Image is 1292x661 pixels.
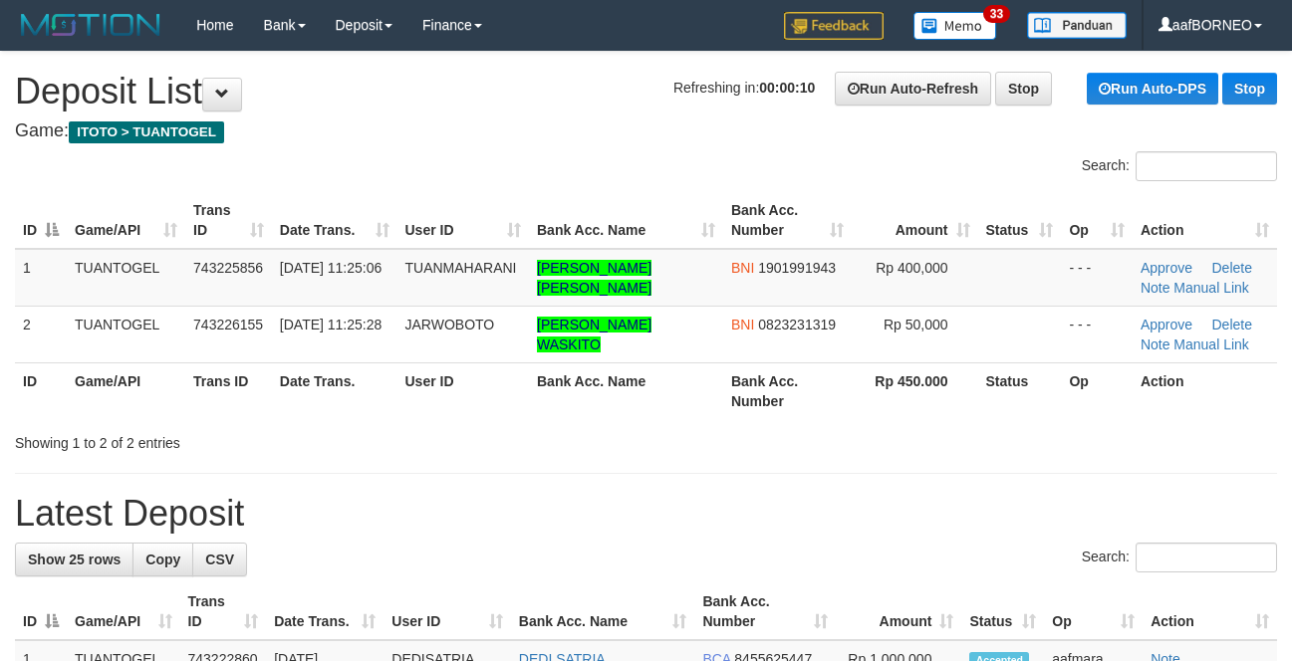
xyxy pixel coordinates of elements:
[1173,336,1249,352] a: Manual Link
[1082,151,1277,181] label: Search:
[15,10,166,40] img: MOTION_logo.png
[1141,336,1170,352] a: Note
[1141,260,1192,276] a: Approve
[1222,73,1277,105] a: Stop
[784,12,884,40] img: Feedback.jpg
[205,551,234,567] span: CSV
[723,192,852,249] th: Bank Acc. Number: activate to sort column ascending
[836,583,962,640] th: Amount: activate to sort column ascending
[1211,317,1251,332] a: Delete
[397,192,530,249] th: User ID: activate to sort column ascending
[397,362,530,419] th: User ID
[961,583,1044,640] th: Status: activate to sort column ascending
[1061,192,1132,249] th: Op: activate to sort column ascending
[1061,306,1132,362] td: - - -
[1173,280,1249,296] a: Manual Link
[673,80,815,96] span: Refreshing in:
[193,260,263,276] span: 743225856
[69,121,224,143] span: ITOTO > TUANTOGEL
[266,583,384,640] th: Date Trans.: activate to sort column ascending
[185,362,272,419] th: Trans ID
[511,583,695,640] th: Bank Acc. Name: activate to sort column ascending
[1061,249,1132,307] td: - - -
[852,192,977,249] th: Amount: activate to sort column ascending
[1061,362,1132,419] th: Op
[1141,280,1170,296] a: Note
[28,551,121,567] span: Show 25 rows
[529,362,723,419] th: Bank Acc. Name
[995,72,1052,106] a: Stop
[67,249,185,307] td: TUANTOGEL
[1087,73,1218,105] a: Run Auto-DPS
[759,80,815,96] strong: 00:00:10
[1136,151,1277,181] input: Search:
[852,362,977,419] th: Rp 450.000
[1027,12,1127,39] img: panduan.png
[15,121,1277,141] h4: Game:
[15,494,1277,534] h1: Latest Deposit
[835,72,991,106] a: Run Auto-Refresh
[384,583,511,640] th: User ID: activate to sort column ascending
[723,362,852,419] th: Bank Acc. Number
[1136,543,1277,572] input: Search:
[694,583,835,640] th: Bank Acc. Number: activate to sort column ascending
[983,5,1010,23] span: 33
[1141,317,1192,332] a: Approve
[978,192,1062,249] th: Status: activate to sort column ascending
[978,362,1062,419] th: Status
[884,317,948,332] span: Rp 50,000
[1044,583,1143,640] th: Op: activate to sort column ascending
[180,583,267,640] th: Trans ID: activate to sort column ascending
[193,317,263,332] span: 743226155
[67,362,185,419] th: Game/API
[272,362,397,419] th: Date Trans.
[731,317,754,332] span: BNI
[15,583,67,640] th: ID: activate to sort column descending
[15,249,67,307] td: 1
[15,425,523,453] div: Showing 1 to 2 of 2 entries
[1133,362,1277,419] th: Action
[280,317,382,332] span: [DATE] 11:25:28
[15,192,67,249] th: ID: activate to sort column descending
[67,192,185,249] th: Game/API: activate to sort column ascending
[272,192,397,249] th: Date Trans.: activate to sort column ascending
[145,551,180,567] span: Copy
[537,317,651,352] a: [PERSON_NAME] WASKITO
[15,306,67,362] td: 2
[1082,543,1277,572] label: Search:
[15,72,1277,111] h1: Deposit List
[67,583,180,640] th: Game/API: activate to sort column ascending
[758,260,836,276] span: Copy 1901991943 to clipboard
[132,543,193,576] a: Copy
[1211,260,1251,276] a: Delete
[192,543,247,576] a: CSV
[67,306,185,362] td: TUANTOGEL
[1143,583,1277,640] th: Action: activate to sort column ascending
[529,192,723,249] th: Bank Acc. Name: activate to sort column ascending
[15,543,133,576] a: Show 25 rows
[185,192,272,249] th: Trans ID: activate to sort column ascending
[15,362,67,419] th: ID
[280,260,382,276] span: [DATE] 11:25:06
[913,12,997,40] img: Button%20Memo.svg
[405,260,517,276] span: TUANMAHARANI
[537,260,651,296] a: [PERSON_NAME] [PERSON_NAME]
[731,260,754,276] span: BNI
[876,260,947,276] span: Rp 400,000
[758,317,836,332] span: Copy 0823231319 to clipboard
[405,317,495,332] span: JARWOBOTO
[1133,192,1277,249] th: Action: activate to sort column ascending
